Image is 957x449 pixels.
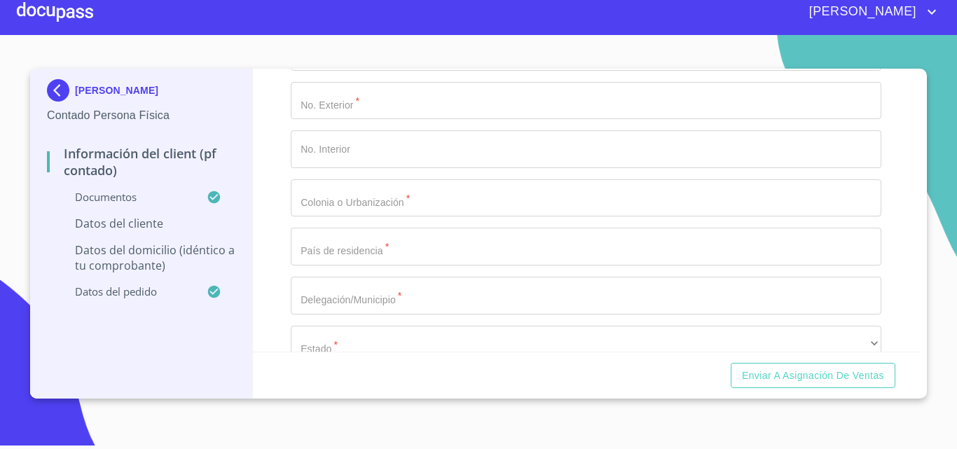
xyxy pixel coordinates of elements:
p: Datos del pedido [47,284,207,298]
p: [PERSON_NAME] [75,85,158,96]
span: [PERSON_NAME] [799,1,923,23]
p: Contado Persona Física [47,107,235,124]
button: Enviar a Asignación de Ventas [731,363,895,389]
div: ​ [291,326,881,364]
p: Información del Client (PF contado) [47,145,235,179]
p: Documentos [47,190,207,204]
div: [PERSON_NAME] [47,79,235,107]
p: Datos del domicilio (idéntico a tu comprobante) [47,242,235,273]
img: Docupass spot blue [47,79,75,102]
button: account of current user [799,1,940,23]
span: Enviar a Asignación de Ventas [742,367,884,385]
p: Datos del cliente [47,216,235,231]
